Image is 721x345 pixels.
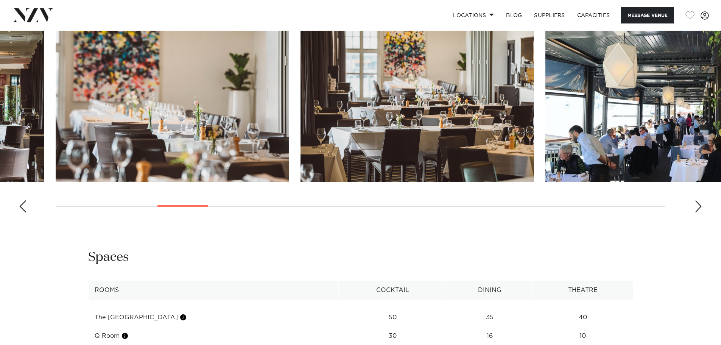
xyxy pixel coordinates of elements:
[338,281,447,300] th: Cocktail
[338,308,447,327] td: 50
[88,308,338,327] td: The [GEOGRAPHIC_DATA]
[500,7,528,23] a: BLOG
[533,308,633,327] td: 40
[12,8,53,22] img: nzv-logo.png
[56,11,289,182] swiper-slide: 6 / 30
[621,7,674,23] button: Message Venue
[88,249,129,266] h2: Spaces
[528,7,571,23] a: SUPPLIERS
[447,308,533,327] td: 35
[88,281,338,300] th: Rooms
[571,7,616,23] a: Capacities
[447,281,533,300] th: Dining
[447,7,500,23] a: Locations
[301,11,534,182] swiper-slide: 7 / 30
[533,281,633,300] th: Theatre
[56,11,289,182] img: Indoor dining at Harbourside Ocean Bar Grill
